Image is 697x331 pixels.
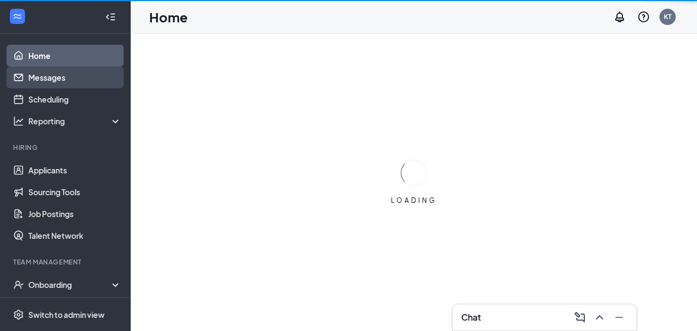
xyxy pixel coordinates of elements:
[613,10,626,23] svg: Notifications
[13,143,119,152] div: Hiring
[664,12,671,21] div: KT
[593,311,606,324] svg: ChevronUp
[13,257,119,267] div: Team Management
[105,11,116,22] svg: Collapse
[13,279,24,290] svg: UserCheck
[387,196,441,205] div: LOADING
[28,159,121,181] a: Applicants
[573,311,586,324] svg: ComposeMessage
[610,309,628,326] button: Minimize
[13,309,24,320] svg: Settings
[28,45,121,67] a: Home
[28,67,121,88] a: Messages
[28,279,112,290] div: Onboarding
[28,116,122,127] div: Reporting
[149,8,188,26] h1: Home
[28,296,121,317] a: Team
[12,11,23,22] svg: WorkstreamLogo
[461,311,481,323] h3: Chat
[637,10,650,23] svg: QuestionInfo
[613,311,626,324] svg: Minimize
[28,225,121,246] a: Talent Network
[28,88,121,110] a: Scheduling
[591,309,608,326] button: ChevronUp
[28,203,121,225] a: Job Postings
[28,181,121,203] a: Sourcing Tools
[13,116,24,127] svg: Analysis
[571,309,589,326] button: ComposeMessage
[28,309,105,320] div: Switch to admin view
